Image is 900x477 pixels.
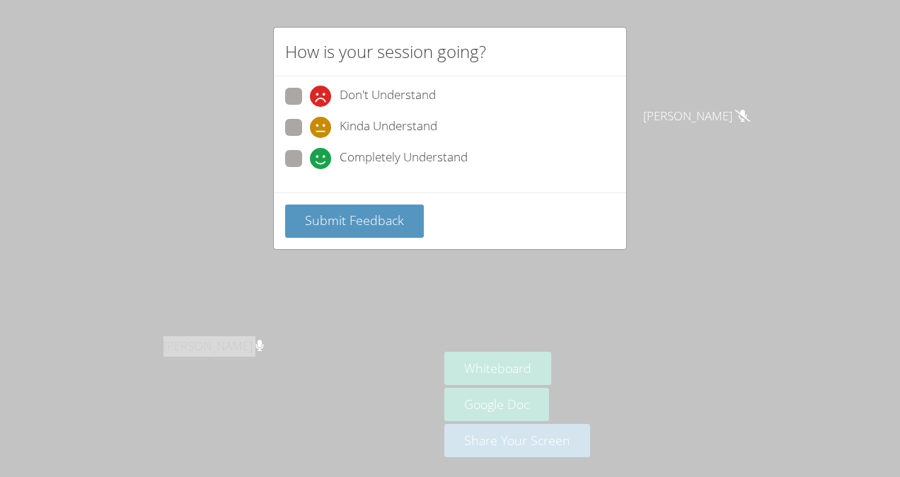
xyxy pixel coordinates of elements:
[340,86,436,107] span: Don't Understand
[340,148,468,169] span: Completely Understand
[285,205,424,238] button: Submit Feedback
[285,39,486,64] h2: How is your session going?
[340,117,437,138] span: Kinda Understand
[305,212,404,229] span: Submit Feedback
